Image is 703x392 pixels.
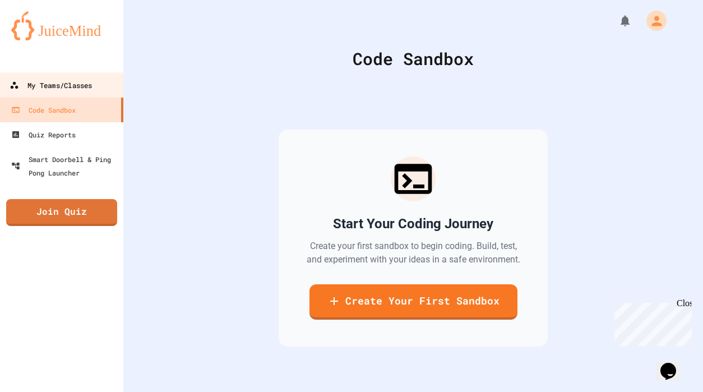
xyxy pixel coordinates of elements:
div: Quiz Reports [11,128,76,141]
div: Chat with us now!Close [4,4,77,71]
iframe: chat widget [610,298,692,346]
a: Create Your First Sandbox [309,284,517,320]
a: Join Quiz [6,199,117,226]
div: My Account [635,8,669,34]
div: My Teams/Classes [10,79,92,93]
div: Smart Doorbell & Ping Pong Launcher [11,153,119,179]
img: logo-orange.svg [11,11,112,40]
iframe: chat widget [656,347,692,381]
div: My Notifications [598,11,635,30]
h2: Start Your Coding Journey [333,215,493,233]
div: Code Sandbox [11,103,76,117]
p: Create your first sandbox to begin coding. Build, test, and experiment with your ideas in a safe ... [306,239,521,266]
div: Code Sandbox [151,46,675,71]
